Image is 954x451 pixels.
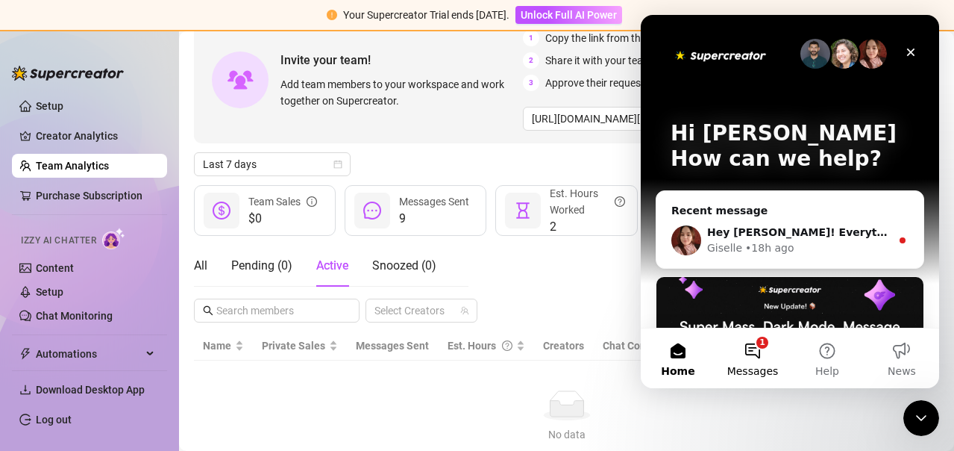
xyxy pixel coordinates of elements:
[448,338,513,354] div: Est. Hours
[209,426,924,443] div: No data
[545,75,644,91] span: Approve their request
[615,185,625,218] span: question-circle
[36,124,155,148] a: Creator Analytics
[523,75,539,91] span: 3
[550,218,624,236] span: 2
[203,338,232,354] span: Name
[333,160,342,169] span: calendar
[36,384,145,396] span: Download Desktop App
[641,15,939,388] iframe: Intercom live chat
[363,202,381,220] span: message
[36,184,155,208] a: Purchase Subscription
[523,52,539,69] span: 2
[316,258,348,273] span: Active
[36,160,109,172] a: Team Analytics
[19,384,31,396] span: download
[514,202,532,220] span: hourglass
[307,193,317,210] span: info-circle
[343,9,509,21] span: Your Supercreator Trial ends [DATE].
[36,100,63,112] a: Setup
[213,202,230,220] span: dollar-circle
[21,234,96,248] span: Izzy AI Chatter
[399,196,469,208] span: Messages Sent
[102,228,125,249] img: AI Chatter
[327,10,337,20] span: exclamation-circle
[521,9,617,21] span: Unlock Full AI Power
[515,6,622,24] button: Unlock Full AI Power
[515,9,622,21] a: Unlock Full AI Power
[280,76,517,109] span: Add team members to your workspace and work together on Supercreator.
[534,332,594,361] th: Creators
[36,414,72,426] a: Log out
[12,66,124,81] img: logo-BBDzfeDw.svg
[203,305,213,316] span: search
[248,193,317,210] div: Team Sales
[194,332,253,361] th: Name
[19,348,31,360] span: thunderbolt
[545,52,652,69] span: Share it with your team
[36,310,113,322] a: Chat Monitoring
[460,306,469,315] span: team
[36,262,74,274] a: Content
[603,340,681,352] span: Chat Conversion
[216,302,339,319] input: Search members
[262,340,325,352] span: Private Sales
[550,185,624,218] div: Est. Hours Worked
[356,340,429,352] span: Messages Sent
[203,153,342,175] span: Last 7 days
[194,257,207,275] div: All
[36,286,63,298] a: Setup
[280,51,523,69] span: Invite your team!
[523,30,539,46] span: 1
[903,400,939,436] iframe: Intercom live chat
[231,257,292,275] div: Pending ( 0 )
[248,210,317,228] span: $0
[399,210,469,228] span: 9
[545,30,682,46] span: Copy the link from the bottom
[36,342,142,366] span: Automations
[502,338,512,354] span: question-circle
[372,258,436,273] span: Snoozed ( 0 )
